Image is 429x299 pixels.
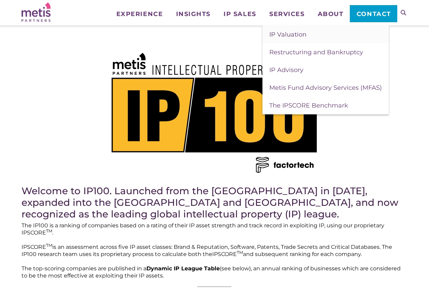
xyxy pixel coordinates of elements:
[262,97,389,114] a: The IPSCORE Benchmark
[22,244,392,257] mark: is an assessment across five IP asset classes: Brand & Reputation, Software, Patents, Trade Secre...
[22,222,384,236] mark: The IP100 is a ranking of companies based on a rating of their IP asset strength and track record...
[116,11,163,17] span: Experience
[269,66,303,74] span: IP Advisory
[269,102,348,109] span: The IPSCORE Benchmark
[176,11,211,17] span: Insights
[22,244,52,250] mark: IPSCORE
[262,43,389,61] a: Restructuring and Bankruptcy
[224,11,256,17] span: IP Sales
[46,228,52,233] sup: TM
[269,31,306,38] span: IP Valuation
[212,251,243,257] mark: IPSCORE
[269,11,304,17] span: Services
[237,250,243,255] sup: TM
[262,79,389,97] a: Metis Fund Advisory Services (MFAS)
[22,265,401,279] mark: The top-scoring companies are published in a (see below), an annual ranking of businesses which a...
[112,53,317,173] img: Intellectual Property League - IP100, Metis Partners
[22,185,407,220] h3: Welcome to IP100. Launched from the [GEOGRAPHIC_DATA] in [DATE], expanded into the [GEOGRAPHIC_DA...
[262,26,389,43] a: IP Valuation
[269,48,363,56] span: Restructuring and Bankruptcy
[269,84,382,91] span: Metis Fund Advisory Services (MFAS)
[22,2,51,22] img: Metis Partners
[318,11,344,17] span: About
[357,11,391,17] span: Contact
[46,243,52,248] sup: TM
[146,265,220,272] strong: Dynamic IP League Table
[350,5,397,22] a: Contact
[262,61,389,79] a: IP Advisory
